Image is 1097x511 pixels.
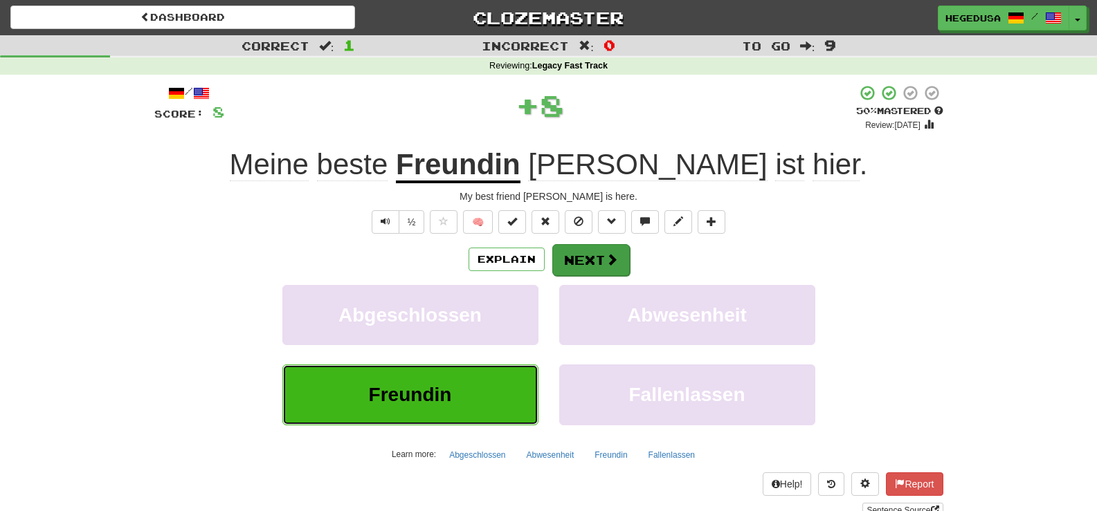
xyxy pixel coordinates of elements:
[343,37,355,53] span: 1
[587,445,635,465] button: Freundin
[482,39,569,53] span: Incorrect
[319,40,334,52] span: :
[430,210,457,234] button: Favorite sentence (alt+f)
[579,40,594,52] span: :
[519,445,582,465] button: Abwesenheit
[282,364,538,425] button: Freundin
[230,148,309,181] span: Meine
[528,148,767,181] span: [PERSON_NAME]
[664,210,692,234] button: Edit sentence (alt+d)
[540,88,564,122] span: 8
[516,84,540,126] span: +
[369,384,452,405] span: Freundin
[800,40,815,52] span: :
[598,210,626,234] button: Grammar (alt+g)
[552,244,630,276] button: Next
[938,6,1069,30] a: HegedusA /
[865,120,921,130] small: Review: [DATE]
[604,37,615,53] span: 0
[641,445,702,465] button: Fallenlassen
[763,472,812,496] button: Help!
[154,189,943,203] div: My best friend [PERSON_NAME] is here.
[520,148,868,181] span: .
[369,210,425,234] div: Text-to-speech controls
[628,384,745,405] span: Fallenlassen
[399,210,425,234] button: ½
[856,105,877,116] span: 50 %
[627,304,747,326] span: Abwesenheit
[154,84,224,102] div: /
[1031,11,1038,21] span: /
[282,285,538,345] button: Abgeschlossen
[498,210,526,234] button: Set this sentence to 100% Mastered (alt+m)
[372,210,399,234] button: Play sentence audio (ctl+space)
[317,148,388,181] span: beste
[212,103,224,120] span: 8
[532,61,608,71] strong: Legacy Fast Track
[824,37,836,53] span: 9
[813,148,860,181] span: hier
[532,210,559,234] button: Reset to 0% Mastered (alt+r)
[154,108,204,120] span: Score:
[396,148,520,183] u: Freundin
[559,285,815,345] button: Abwesenheit
[469,248,545,271] button: Explain
[559,364,815,425] button: Fallenlassen
[742,39,790,53] span: To go
[856,105,943,118] div: Mastered
[631,210,659,234] button: Discuss sentence (alt+u)
[463,210,493,234] button: 🧠
[242,39,309,53] span: Correct
[698,210,725,234] button: Add to collection (alt+a)
[886,472,943,496] button: Report
[775,148,804,181] span: ist
[818,472,844,496] button: Round history (alt+y)
[442,445,513,465] button: Abgeschlossen
[945,12,1001,24] span: HegedusA
[10,6,355,29] a: Dashboard
[392,449,436,459] small: Learn more:
[565,210,592,234] button: Ignore sentence (alt+i)
[376,6,720,30] a: Clozemaster
[338,304,482,326] span: Abgeschlossen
